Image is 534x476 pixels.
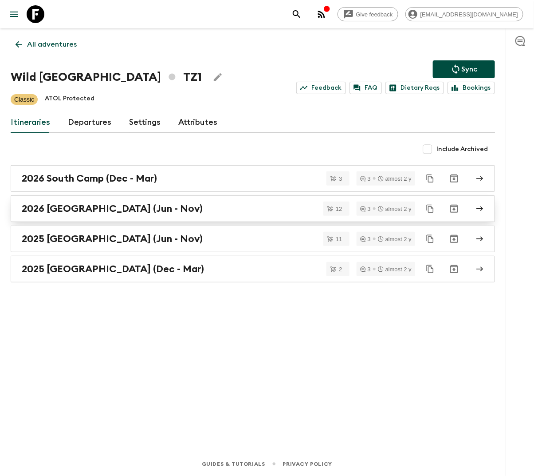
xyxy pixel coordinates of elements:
div: 3 [360,236,371,242]
a: Dietary Reqs [385,82,444,94]
a: Departures [68,112,111,133]
h1: Wild [GEOGRAPHIC_DATA] TZ1 [11,68,202,86]
a: 2025 [GEOGRAPHIC_DATA] (Jun - Nov) [11,226,495,252]
span: 11 [330,236,347,242]
button: Duplicate [422,231,438,247]
a: Privacy Policy [283,459,332,469]
a: Settings [129,112,161,133]
a: FAQ [349,82,382,94]
button: Archive [445,260,463,278]
a: Bookings [448,82,495,94]
h2: 2025 [GEOGRAPHIC_DATA] (Dec - Mar) [22,263,204,275]
a: 2025 [GEOGRAPHIC_DATA] (Dec - Mar) [11,256,495,282]
a: Guides & Tutorials [202,459,265,469]
p: ATOL Protected [45,94,94,105]
button: Sync adventure departures to the booking engine [433,60,495,78]
a: All adventures [11,36,82,53]
span: 3 [334,176,347,182]
p: Sync [461,64,477,75]
div: 3 [360,176,371,182]
button: menu [5,5,23,23]
span: [EMAIL_ADDRESS][DOMAIN_NAME] [416,11,523,18]
h2: 2026 South Camp (Dec - Mar) [22,173,157,184]
div: almost 2 y [378,176,412,182]
a: Attributes [178,112,217,133]
a: Feedback [296,82,346,94]
a: 2026 South Camp (Dec - Mar) [11,165,495,192]
a: Itineraries [11,112,50,133]
h2: 2026 [GEOGRAPHIC_DATA] (Jun - Nov) [22,203,203,214]
span: Give feedback [351,11,398,18]
button: Archive [445,200,463,218]
div: [EMAIL_ADDRESS][DOMAIN_NAME] [405,7,523,21]
span: 12 [330,206,347,212]
button: Duplicate [422,171,438,186]
h2: 2025 [GEOGRAPHIC_DATA] (Jun - Nov) [22,233,203,245]
div: 3 [360,206,371,212]
button: Archive [445,230,463,248]
a: Give feedback [338,7,398,21]
div: almost 2 y [378,236,412,242]
div: almost 2 y [378,206,412,212]
a: 2026 [GEOGRAPHIC_DATA] (Jun - Nov) [11,195,495,222]
button: search adventures [288,5,306,23]
div: almost 2 y [378,266,412,272]
button: Archive [445,170,463,187]
span: Include Archived [436,145,488,154]
span: 2 [334,266,347,272]
p: Classic [14,95,34,104]
div: 3 [360,266,371,272]
button: Edit Adventure Title [209,68,227,86]
button: Duplicate [422,201,438,217]
p: All adventures [27,39,77,50]
button: Duplicate [422,261,438,277]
